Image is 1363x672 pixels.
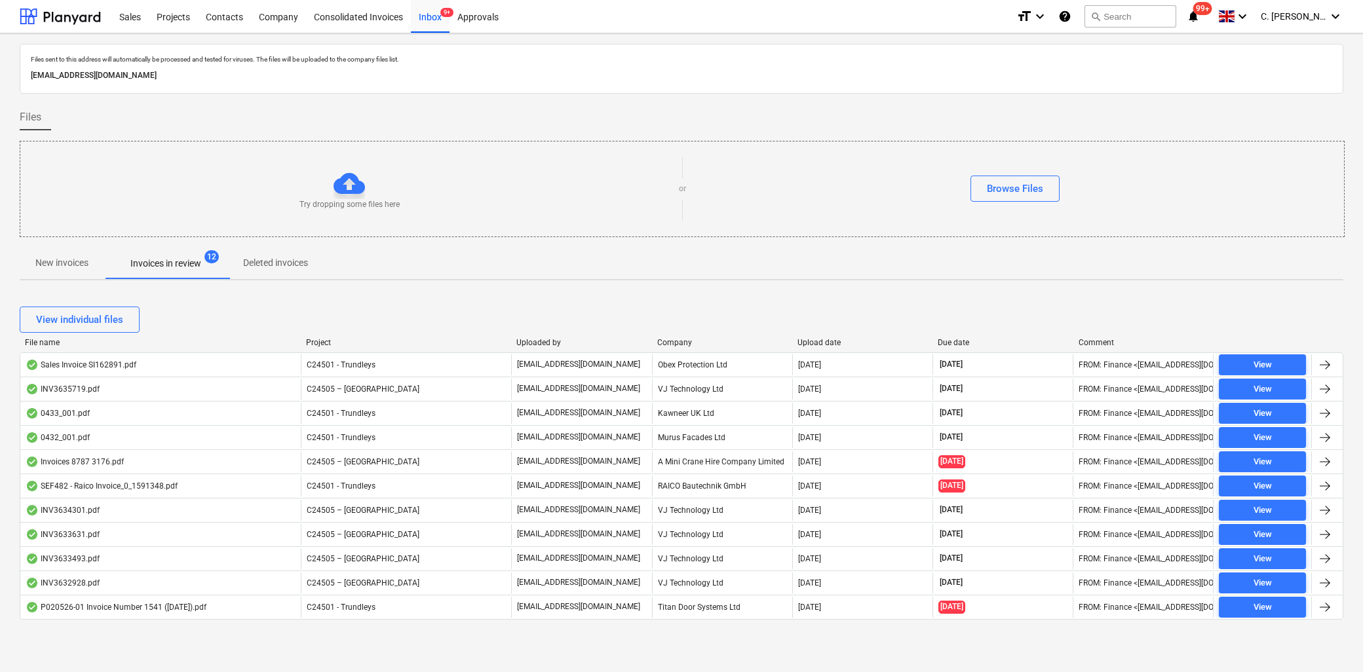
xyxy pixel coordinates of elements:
[130,257,201,271] p: Invoices in review
[26,360,39,370] div: OCR finished
[798,457,821,466] div: [DATE]
[798,506,821,515] div: [DATE]
[26,432,90,443] div: 0432_001.pdf
[26,408,90,419] div: 0433_001.pdf
[938,383,964,394] span: [DATE]
[1219,500,1306,521] button: View
[20,307,140,333] button: View individual files
[798,554,821,563] div: [DATE]
[1254,358,1272,373] div: View
[1254,479,1272,494] div: View
[652,524,792,545] div: VJ Technology Ltd
[26,505,39,515] div: OCR finished
[307,360,375,369] span: C24501 - Trundleys
[517,553,640,564] p: [EMAIL_ADDRESS][DOMAIN_NAME]
[938,529,964,540] span: [DATE]
[1219,451,1306,472] button: View
[938,553,964,564] span: [DATE]
[307,530,419,539] span: C24505 – Surrey Quays
[987,180,1043,197] div: Browse Files
[1254,503,1272,518] div: View
[517,529,640,540] p: [EMAIL_ADDRESS][DOMAIN_NAME]
[798,578,821,588] div: [DATE]
[657,338,787,347] div: Company
[1219,379,1306,400] button: View
[25,338,296,347] div: File name
[938,577,964,588] span: [DATE]
[1254,576,1272,591] div: View
[26,360,136,370] div: Sales Invoice SI162891.pdf
[1219,524,1306,545] button: View
[1254,455,1272,470] div: View
[517,383,640,394] p: [EMAIL_ADDRESS][DOMAIN_NAME]
[652,597,792,618] div: Titan Door Systems Ltd
[26,432,39,443] div: OCR finished
[26,602,39,612] div: OCR finished
[26,578,39,588] div: OCR finished
[516,338,646,347] div: Uploaded by
[307,506,419,515] span: C24505 – Surrey Quays
[440,8,453,17] span: 9+
[26,457,124,467] div: Invoices 8787 3176.pdf
[307,578,419,588] span: C24505 – Surrey Quays
[938,407,964,419] span: [DATE]
[36,311,123,328] div: View individual files
[517,504,640,515] p: [EMAIL_ADDRESS][DOMAIN_NAME]
[1254,382,1272,397] div: View
[1219,354,1306,375] button: View
[798,603,821,612] div: [DATE]
[1219,476,1306,496] button: View
[679,183,686,195] p: or
[970,176,1060,202] button: Browse Files
[307,409,375,418] span: C24501 - Trundleys
[652,379,792,400] div: VJ Technology Ltd
[26,505,100,515] div: INV3634301.pdf
[798,409,821,418] div: [DATE]
[938,479,965,492] span: [DATE]
[307,433,375,442] span: C24501 - Trundleys
[1254,406,1272,421] div: View
[798,360,821,369] div: [DATE]
[652,354,792,375] div: Obex Protection Ltd
[652,572,792,593] div: VJ Technology Ltd
[307,554,419,563] span: C24505 – Surrey Quays
[652,451,792,472] div: A Mini Crane Hire Company Limited
[517,577,640,588] p: [EMAIL_ADDRESS][DOMAIN_NAME]
[798,384,821,394] div: [DATE]
[938,359,964,370] span: [DATE]
[1254,551,1272,567] div: View
[798,433,821,442] div: [DATE]
[20,109,41,125] span: Files
[26,578,100,588] div: INV3632928.pdf
[307,603,375,612] span: C24501 - Trundleys
[26,408,39,419] div: OCR finished
[797,338,927,347] div: Upload date
[26,457,39,467] div: OCR finished
[652,427,792,448] div: Murus Facades Ltd
[26,553,100,564] div: INV3633493.pdf
[306,338,507,347] div: Project
[1254,527,1272,542] div: View
[31,55,1332,64] p: Files sent to this address will automatically be processed and tested for viruses. The files will...
[938,432,964,443] span: [DATE]
[1254,430,1272,445] div: View
[517,456,640,467] p: [EMAIL_ADDRESS][DOMAIN_NAME]
[26,553,39,564] div: OCR finished
[517,407,640,419] p: [EMAIL_ADDRESS][DOMAIN_NAME]
[26,384,39,394] div: OCR finished
[652,476,792,496] div: RAICO Bautechnik GmbH
[20,141,1345,237] div: Try dropping some files hereorBrowse Files
[204,250,219,263] span: 12
[26,384,100,394] div: INV3635719.pdf
[517,601,640,612] p: [EMAIL_ADDRESS][DOMAIN_NAME]
[938,504,964,515] span: [DATE]
[517,480,640,491] p: [EMAIL_ADDRESS][DOMAIN_NAME]
[798,481,821,491] div: [DATE]
[243,256,308,270] p: Deleted invoices
[26,481,39,491] div: OCR finished
[307,384,419,394] span: C24505 – Surrey Quays
[307,457,419,466] span: C24505 – Surrey Quays
[798,530,821,539] div: [DATE]
[652,500,792,521] div: VJ Technology Ltd
[938,601,965,613] span: [DATE]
